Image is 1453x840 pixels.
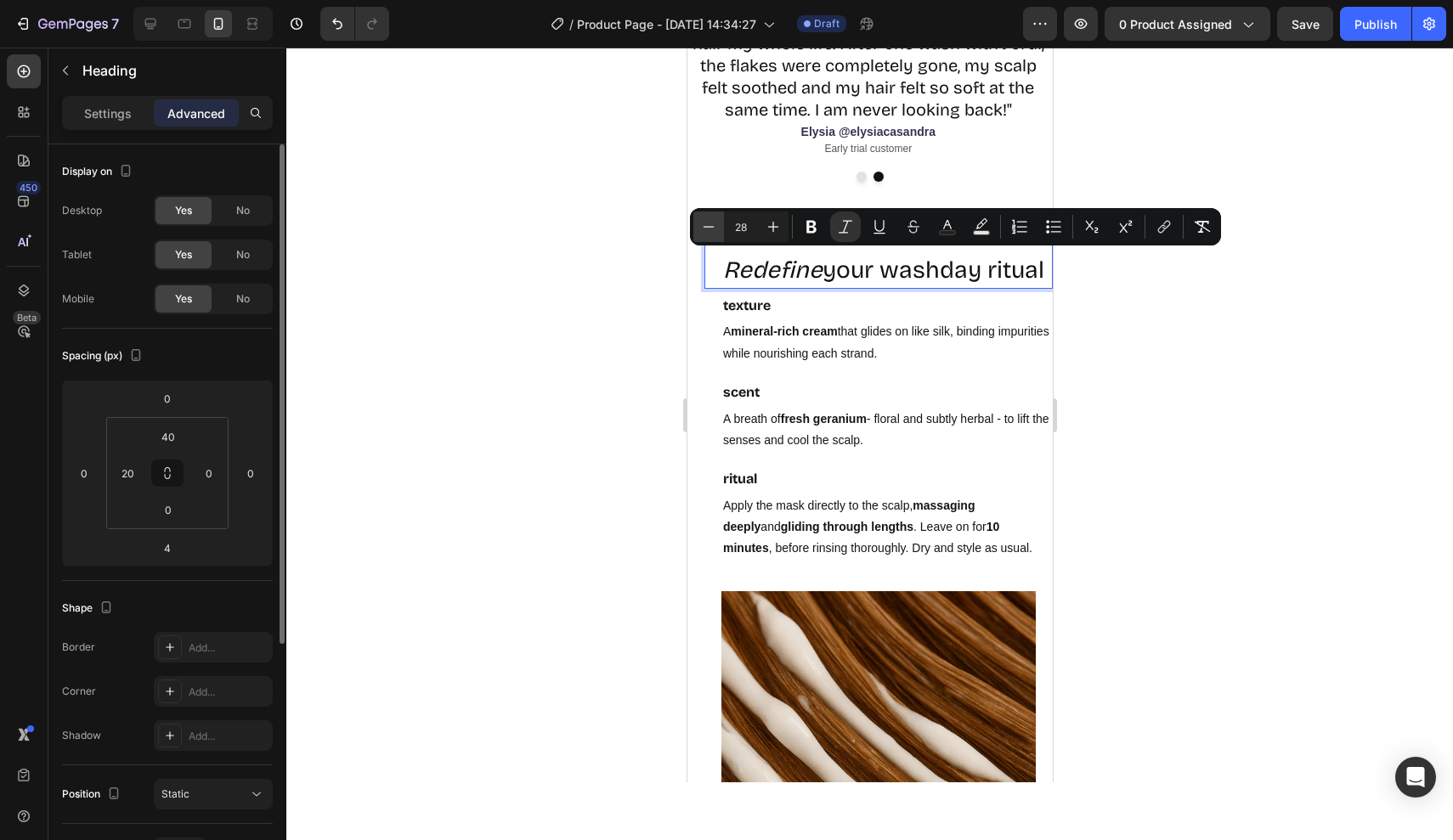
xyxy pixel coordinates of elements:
[84,104,132,122] p: Settings
[154,779,273,809] button: Static
[161,787,189,800] span: Static
[236,203,250,218] span: No
[7,7,127,41] button: 7
[175,203,192,218] span: Yes
[690,208,1221,245] div: Editor contextual toolbar
[189,729,269,744] div: Add...
[1119,15,1232,33] span: 0 product assigned
[71,460,97,486] input: 0
[62,640,95,655] div: Border
[62,203,102,218] div: Desktop
[62,161,136,183] div: Display on
[151,497,185,522] input: 0px
[238,460,263,486] input: 0
[62,597,116,620] div: Shape
[111,14,119,34] p: 7
[62,247,92,262] div: Tablet
[1395,757,1436,798] div: Open Intercom Messenger
[62,728,101,743] div: Shadow
[189,640,269,656] div: Add...
[13,311,41,324] div: Beta
[82,60,266,81] p: Heading
[16,181,41,194] div: 450
[1354,15,1397,33] div: Publish
[320,7,389,41] div: Undo/Redo
[687,48,1053,782] iframe: Design area
[150,386,184,411] input: 0
[151,424,185,449] input: 40px
[62,783,124,806] div: Position
[62,345,146,368] div: Spacing (px)
[189,685,269,700] div: Add...
[150,535,184,561] input: 4
[1277,7,1333,41] button: Save
[814,16,840,31] span: Draft
[569,15,574,33] span: /
[577,15,756,33] span: Product Page - [DATE] 14:34:27
[1105,7,1270,41] button: 0 product assigned
[167,104,225,122] p: Advanced
[1340,7,1411,41] button: Publish
[196,460,222,486] input: 0px
[62,291,94,307] div: Mobile
[236,291,250,307] span: No
[236,247,250,262] span: No
[1292,17,1320,31] span: Save
[115,460,140,486] input: 20px
[62,684,96,699] div: Corner
[175,291,192,307] span: Yes
[175,247,192,262] span: Yes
